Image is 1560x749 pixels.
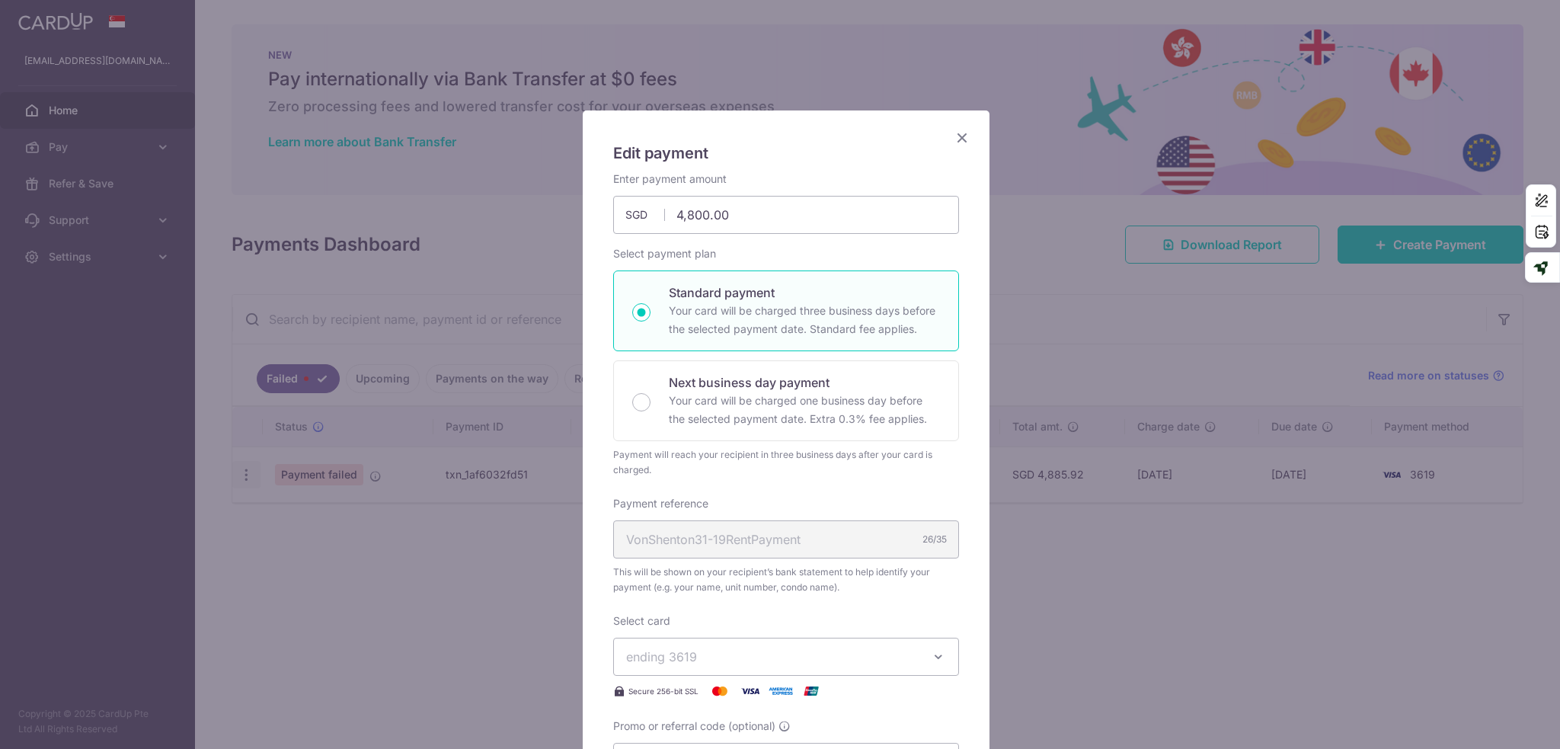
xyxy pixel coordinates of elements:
[669,392,940,428] p: Your card will be charged one business day before the selected payment date. Extra 0.3% fee applies.
[628,685,698,697] span: Secure 256-bit SSL
[796,682,826,700] img: UnionPay
[135,11,166,24] span: Help
[953,129,971,147] button: Close
[669,302,940,338] p: Your card will be charged three business days before the selected payment date. Standard fee appl...
[625,207,665,222] span: SGD
[669,373,940,392] p: Next business day payment
[613,719,775,734] span: Promo or referral code (optional)
[922,532,947,547] div: 26/35
[626,649,697,664] span: ending 3619
[613,171,727,187] label: Enter payment amount
[613,613,670,629] label: Select card
[613,496,708,511] label: Payment reference
[766,682,796,700] img: American Express
[613,638,959,676] button: ending 3619
[613,565,959,595] span: This will be shown on your recipient’s bank statement to help identify your payment (e.g. your na...
[613,141,959,165] h5: Edit payment
[613,196,959,234] input: 0.00
[613,246,716,261] label: Select payment plan
[735,682,766,700] img: Visa
[705,682,735,700] img: Mastercard
[613,447,959,478] div: Payment will reach your recipient in three business days after your card is charged.
[669,283,940,302] p: Standard payment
